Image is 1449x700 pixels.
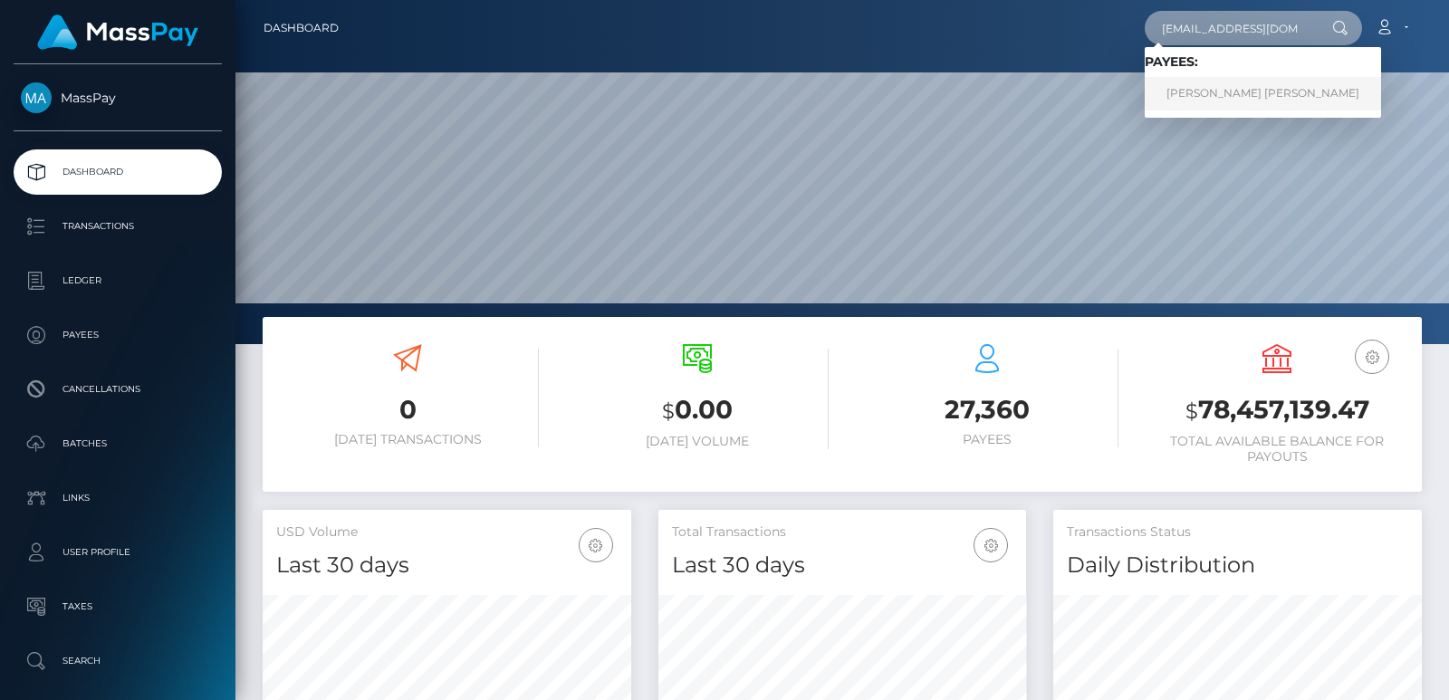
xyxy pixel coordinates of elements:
h4: Last 30 days [672,550,1013,581]
h4: Daily Distribution [1067,550,1408,581]
a: [PERSON_NAME] [PERSON_NAME] [1145,77,1381,110]
h3: 0.00 [566,392,829,429]
a: Ledger [14,258,222,303]
h6: Total Available Balance for Payouts [1146,434,1408,465]
p: Cancellations [21,376,215,403]
p: User Profile [21,539,215,566]
a: Search [14,638,222,684]
p: Links [21,484,215,512]
small: $ [1185,398,1198,424]
h4: Last 30 days [276,550,618,581]
a: Dashboard [14,149,222,195]
a: Links [14,475,222,521]
h5: Transactions Status [1067,523,1408,542]
p: Dashboard [21,158,215,186]
a: User Profile [14,530,222,575]
a: Dashboard [264,9,339,47]
p: Taxes [21,593,215,620]
p: Ledger [21,267,215,294]
p: Payees [21,321,215,349]
small: $ [662,398,675,424]
h3: 0 [276,392,539,427]
img: MassPay Logo [37,14,198,50]
p: Transactions [21,213,215,240]
span: MassPay [14,90,222,106]
a: Batches [14,421,222,466]
h6: Payees [856,432,1118,447]
p: Search [21,647,215,675]
a: Taxes [14,584,222,629]
h6: Payees: [1145,54,1381,70]
h6: [DATE] Volume [566,434,829,449]
a: Payees [14,312,222,358]
input: Search... [1145,11,1315,45]
h3: 78,457,139.47 [1146,392,1408,429]
a: Transactions [14,204,222,249]
h6: [DATE] Transactions [276,432,539,447]
h5: USD Volume [276,523,618,542]
img: MassPay [21,82,52,113]
a: Cancellations [14,367,222,412]
h5: Total Transactions [672,523,1013,542]
h3: 27,360 [856,392,1118,427]
p: Batches [21,430,215,457]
